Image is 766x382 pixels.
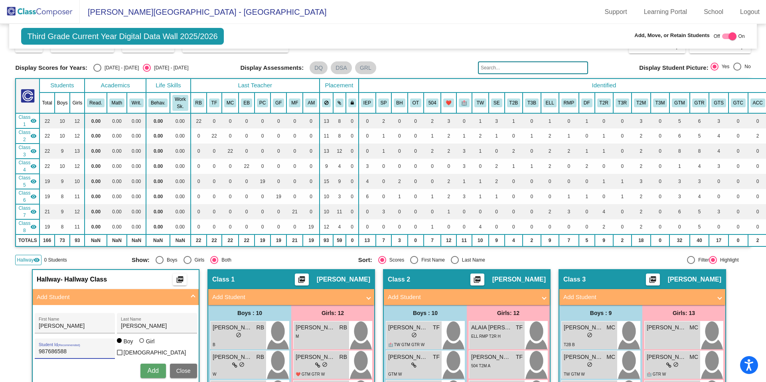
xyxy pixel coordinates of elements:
td: 2 [424,144,441,159]
td: 0 [441,159,456,174]
td: 12 [70,159,85,174]
th: Speech Only IEP [376,93,392,113]
td: 10 [55,159,70,174]
td: 0 [456,113,472,128]
mat-expansion-panel-header: Add Student [208,289,374,305]
td: 0 [270,159,286,174]
td: 0 [303,144,320,159]
td: 0.00 [127,144,146,159]
td: 0 [359,144,376,159]
th: Tier 3 Math [651,93,670,113]
th: Heart Parent [441,93,456,113]
td: 8 [669,144,689,159]
td: 3 [456,159,472,174]
a: School [697,6,730,18]
mat-panel-title: Add Student [388,293,536,302]
mat-icon: picture_as_pdf [175,276,185,287]
td: 0 [222,159,239,174]
td: 4 [709,128,728,144]
button: Work Sk. [172,95,188,111]
span: Class 2 [18,129,30,143]
td: 2 [579,159,595,174]
td: 3 [456,144,472,159]
button: TF [209,98,219,107]
td: 13 [320,144,333,159]
td: 6 [690,113,709,128]
td: 0.00 [107,159,127,174]
td: 1 [595,144,613,159]
td: 0 [651,144,670,159]
td: 0 [408,144,424,159]
th: Gifted Reading [690,93,709,113]
td: 0.00 [127,113,146,128]
button: SP [378,98,389,107]
button: Add [140,364,166,378]
div: No [741,63,750,70]
button: Print Students Details [295,274,309,286]
th: Individualized Education Plan [359,93,376,113]
td: 0 [239,128,255,144]
td: 2 [632,144,651,159]
td: 0 [559,159,579,174]
td: 5 [669,113,689,128]
td: 3 [359,159,376,174]
td: 0 [489,144,505,159]
button: SE [491,98,502,107]
th: Tier 2 Reading [595,93,613,113]
td: 0.00 [170,128,190,144]
input: Student Id [39,349,111,355]
span: Close [176,368,191,374]
mat-icon: visibility [30,118,37,124]
td: 0.00 [85,159,107,174]
div: [DATE] - [DATE] [101,64,139,71]
a: Learning Portal [638,6,694,18]
span: Off [714,33,720,40]
button: PC [257,98,268,107]
td: 0 [191,159,207,174]
td: 3 [709,159,728,174]
td: 1 [505,113,523,128]
th: Tonita Ford [207,93,222,113]
th: Life Skills [146,79,190,93]
td: 2 [489,159,505,174]
td: 0.00 [170,159,190,174]
td: 0 [579,128,595,144]
button: IEP [361,98,373,107]
td: 0 [346,128,359,144]
td: 0 [505,128,523,144]
td: 0 [391,144,407,159]
td: 0 [255,128,270,144]
th: Patty Cooper [255,93,270,113]
button: RB [193,98,204,107]
th: Girls [70,93,85,113]
th: Twin [472,93,489,113]
td: 2 [541,159,559,174]
td: 0 [286,144,303,159]
button: ❤️ [443,98,454,107]
button: GTC [731,98,746,107]
td: 1 [424,128,441,144]
td: 0 [424,159,441,174]
td: 0 [559,113,579,128]
th: Behavior Only IEP [391,93,407,113]
td: 10 [55,128,70,144]
td: 12 [333,144,346,159]
td: 0.00 [146,128,170,144]
mat-icon: visibility [30,148,37,154]
td: 0 [207,159,222,174]
td: 2 [505,144,523,159]
mat-panel-title: Add Student [563,293,712,302]
td: 2 [632,128,651,144]
td: 0.00 [146,113,170,128]
td: 1 [559,128,579,144]
td: 5 [690,128,709,144]
td: 22 [39,159,54,174]
th: Occupational Therapy Only IEP [408,93,424,113]
th: Boys [55,93,70,113]
th: Tier Behavior Plan [505,93,523,113]
button: Read. [87,98,105,107]
td: 0 [286,128,303,144]
button: GTR [692,98,707,107]
mat-expansion-panel-header: Add Student [33,289,199,305]
span: Display Assessments: [240,64,304,71]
